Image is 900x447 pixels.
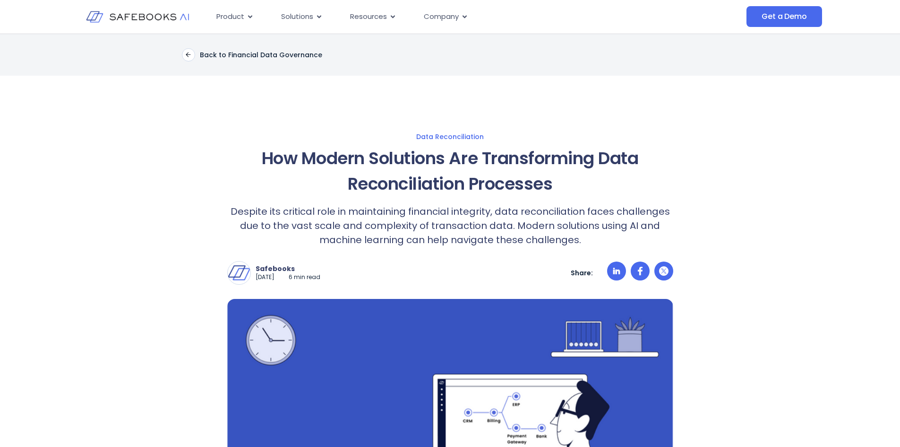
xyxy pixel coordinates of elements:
p: [DATE] [256,273,274,281]
h1: How Modern Solutions Are Transforming Data Reconciliation Processes [227,146,673,197]
a: Back to Financial Data Governance [182,48,322,61]
p: Back to Financial Data Governance [200,51,322,59]
span: Company [424,11,459,22]
span: Product [216,11,244,22]
span: Get a Demo [762,12,806,21]
nav: Menu [209,8,652,26]
span: Solutions [281,11,313,22]
p: Safebooks [256,264,320,273]
span: Resources [350,11,387,22]
p: Share: [571,269,593,277]
a: Data Reconciliation [135,132,766,141]
img: Safebooks [228,262,250,284]
div: Menu Toggle [209,8,652,26]
p: Despite its critical role in maintaining financial integrity, data reconciliation faces challenge... [227,204,673,247]
a: Get a Demo [746,6,822,27]
p: 6 min read [289,273,320,281]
